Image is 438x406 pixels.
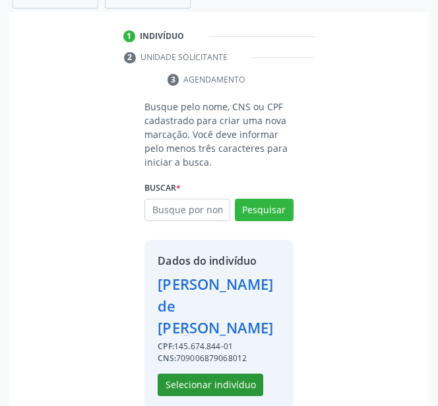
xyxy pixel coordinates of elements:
div: [PERSON_NAME] de [PERSON_NAME] [158,273,280,339]
button: Pesquisar [235,199,294,221]
span: CPF: [158,341,174,352]
p: Busque pelo nome, CNS ou CPF cadastrado para criar uma nova marcação. Você deve informar pelo men... [144,100,293,169]
div: 145.674.844-01 [158,341,280,353]
input: Busque por nome, CNS ou CPF [144,199,230,221]
button: Selecionar indivíduo [158,374,263,396]
div: 709006879068012 [158,353,280,364]
div: Indivíduo [140,30,184,42]
span: CNS: [158,353,176,364]
label: Buscar [144,178,181,199]
div: 1 [123,30,135,42]
div: Dados do indivíduo [158,253,280,269]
